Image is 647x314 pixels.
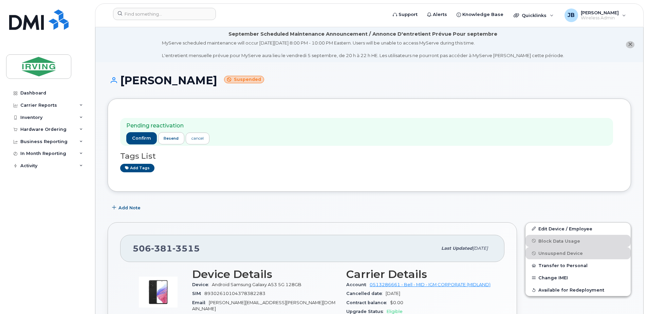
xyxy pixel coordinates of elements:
[120,152,618,160] h3: Tags List
[390,300,403,305] span: $0.00
[525,272,631,284] button: Change IMEI
[224,76,264,84] small: Suspended
[346,300,390,305] span: Contract balance
[525,223,631,235] a: Edit Device / Employee
[212,282,301,287] span: Android Samsung Galaxy A53 5G 128GB
[162,40,564,59] div: MyServe scheduled maintenance will occur [DATE][DATE] 8:00 PM - 10:00 PM Eastern. Users will be u...
[186,133,209,144] a: cancel
[132,135,151,141] span: confirm
[172,243,200,254] span: 3515
[120,164,154,172] a: Add tags
[538,287,604,293] span: Available for Redeployment
[118,205,141,211] span: Add Note
[386,291,400,296] span: [DATE]
[108,202,146,214] button: Add Note
[192,268,338,280] h3: Device Details
[151,243,172,254] span: 381
[192,291,204,296] span: SIM
[126,132,157,144] button: confirm
[473,246,488,251] span: [DATE]
[192,282,212,287] span: Device
[441,246,473,251] span: Last updated
[538,251,583,256] span: Unsuspend Device
[370,282,491,287] a: 0513286661 - Bell - MID - IGM CORPORATE (MIDLAND)
[346,268,492,280] h3: Carrier Details
[191,135,204,141] div: cancel
[108,74,631,86] h1: [PERSON_NAME]
[525,235,631,247] button: Block Data Usage
[346,291,386,296] span: Cancelled date
[204,291,265,296] span: 89302610104378382283
[126,122,209,130] p: Pending reactivation
[228,31,497,38] div: September Scheduled Maintenance Announcement / Annonce D'entretient Prévue Pour septembre
[158,132,185,144] button: resend
[192,300,209,305] span: Email
[133,243,200,254] span: 506
[525,259,631,272] button: Transfer to Personal
[138,272,179,312] img: image20231002-3703462-kjv75p.jpeg
[387,309,403,314] span: Eligible
[346,282,370,287] span: Account
[164,136,179,141] span: resend
[525,247,631,259] button: Unsuspend Device
[525,284,631,296] button: Available for Redeployment
[192,300,335,311] span: [PERSON_NAME][EMAIL_ADDRESS][PERSON_NAME][DOMAIN_NAME]
[626,41,634,48] button: close notification
[346,309,387,314] span: Upgrade Status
